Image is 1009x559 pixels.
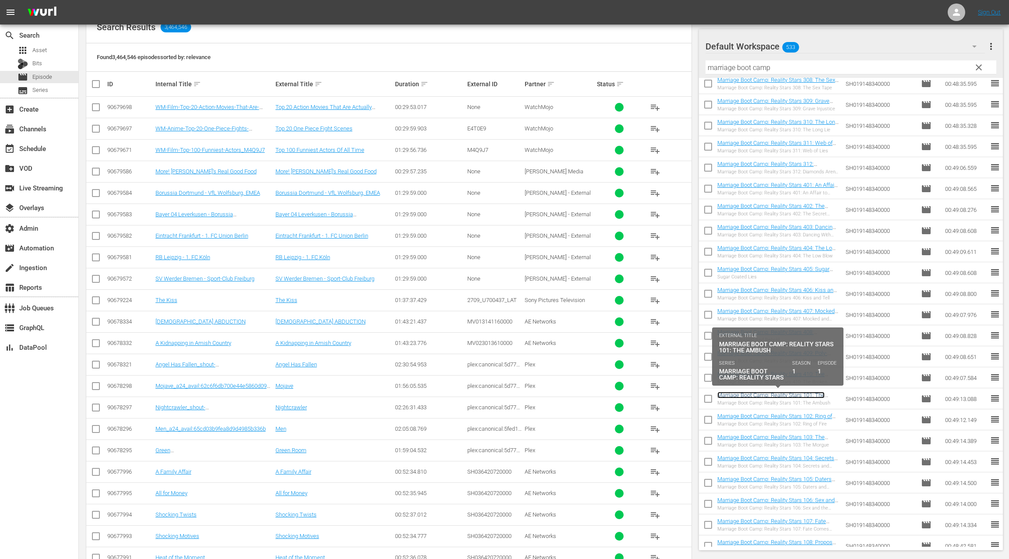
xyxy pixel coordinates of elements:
span: reorder [990,141,1000,151]
a: Top 20 One Piece Fight Scenes [275,125,353,132]
span: playlist_add [650,467,660,477]
span: reorder [990,225,1000,236]
a: The Kiss [155,297,177,303]
span: playlist_add [650,445,660,456]
span: Episode [921,309,931,320]
div: 01:29:59.000 [395,275,464,282]
button: playlist_add [645,247,666,268]
span: 533 [782,38,799,56]
span: Automation [4,243,15,253]
span: [PERSON_NAME] - External [525,211,591,218]
div: 01:43:21.437 [395,318,464,325]
span: playlist_add [650,424,660,434]
td: SH019148340000 [842,199,918,220]
div: 01:43:23.776 [395,340,464,346]
a: A Family Affair [275,468,311,475]
td: 00:48:35.595 [942,136,990,157]
div: 01:37:37.429 [395,297,464,303]
span: Search Results [97,22,155,32]
a: Eintracht Frankfurt - 1. FC Union Berlin [275,232,368,239]
button: more_vert [986,36,996,57]
div: 01:56:05.535 [395,383,464,389]
a: Marriage Boot Camp: Reality Stars 312: Diamonds Aren't Forever [717,161,817,174]
span: playlist_add [650,381,660,391]
a: Marriage Boot Camp: Reality Stars 108: Proposal or Disposal [717,539,837,552]
button: playlist_add [645,290,666,311]
span: M4Q9J7 [467,147,488,153]
a: Marriage Boot Camp: Reality Stars 104: Secrets and Lies [717,455,838,468]
a: SV Werder Bremen - Sport-Club Freiburg [275,275,374,282]
td: SH019148340000 [842,262,918,283]
a: A Kidnapping in Amish Country [155,340,231,346]
td: 00:49:09.611 [942,241,990,262]
a: Nightcrawler_shout-factory_avail:6542a3d26cd21e39a583cd06 [155,404,261,417]
span: Overlays [4,203,15,213]
div: None [467,190,522,196]
a: Marriage Boot Camp: Reality Stars 408: [PERSON_NAME] and Behold [717,329,817,342]
span: Job Queues [4,303,15,313]
span: more_vert [986,41,996,52]
a: Marriage Boot Camp: Reality Stars 107: Fate Comes Knocking [717,518,829,531]
span: reorder [990,393,1000,404]
div: Marriage Boot Camp: Reality Stars 101: The Ambush [717,400,839,406]
div: 01:29:59.000 [395,190,464,196]
a: Marriage Boot Camp: Reality Stars 106: Sex and the Secret [717,497,838,510]
div: Marriage Boot Camp: Reality Stars 404: The Low Blow [717,253,839,259]
div: Partner [525,79,594,89]
td: SH019148340000 [842,367,918,388]
a: Marriage Boot Camp: Reality Stars 404: The Low Blow [717,245,836,258]
a: Mojave_a24_avail:62c6f6db700e44e5860d09b2 [155,383,270,396]
span: reorder [990,351,1000,362]
span: Search [4,30,15,41]
div: Marriage Boot Camp: Reality Stars 401: An Affair to Remember [717,190,839,196]
div: Status [597,79,642,89]
div: 90679671 [107,147,153,153]
span: [PERSON_NAME] - External [525,254,591,260]
span: Episode [921,267,931,278]
a: Marriage Boot Camp: Reality Stars 311: Web of Lies [717,140,836,153]
span: [PERSON_NAME] - External [525,232,591,239]
span: Schedule [4,144,15,154]
button: playlist_add [645,311,666,332]
div: 90679582 [107,232,153,239]
td: 00:49:07.584 [942,367,990,388]
a: Angel Has Fallen [275,361,317,368]
div: None [467,254,522,260]
span: Episode [921,99,931,110]
a: All for Money [275,490,307,496]
a: Marriage Boot Camp: Reality Stars 406: Kiss and Tell [717,287,837,300]
span: playlist_add [650,531,660,541]
span: WatchMojo [525,147,553,153]
div: External ID [467,81,522,88]
button: playlist_add [645,225,666,246]
span: reorder [990,267,1000,278]
td: 00:49:07.976 [942,304,990,325]
span: Bits [32,59,42,68]
span: playlist_add [650,231,660,241]
button: playlist_add [645,504,666,525]
button: playlist_add [645,483,666,504]
a: Shocking Twists [275,511,317,518]
a: WM-Film-Top-20-Action-Movies-That-Are-Actually-Masterpieces_F0E7A6 [155,104,263,117]
div: 90679572 [107,275,153,282]
td: 00:49:08.565 [942,178,990,199]
div: None [467,275,522,282]
div: None [467,104,522,110]
span: Plex [525,383,535,389]
a: [DEMOGRAPHIC_DATA] ABDUCTION [275,318,366,325]
span: 2709_U700437_LAT [467,297,517,303]
span: Asset [18,45,28,56]
span: reorder [990,309,1000,320]
div: 90679697 [107,125,153,132]
span: MV013141160000 [467,318,512,325]
span: reorder [990,330,1000,341]
div: Marriage Boot Camp: Reality Stars 406: Kiss and Tell [717,295,839,301]
div: 01:29:59.000 [395,211,464,218]
span: [PERSON_NAME] - External [525,275,591,282]
td: SH019148340000 [842,388,918,409]
div: 90678334 [107,318,153,325]
span: VOD [4,163,15,174]
span: reorder [990,288,1000,299]
a: Marriage Boot Camp: Reality Stars 105: Daters and Traitors [717,476,835,489]
td: 00:48:35.595 [942,73,990,94]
